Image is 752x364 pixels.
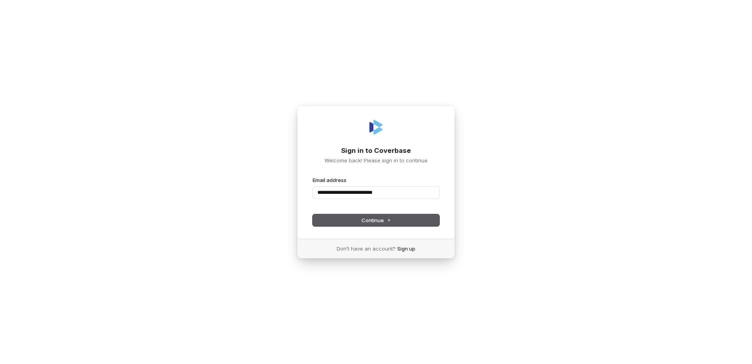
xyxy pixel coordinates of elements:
h1: Sign in to Coverbase [313,146,439,156]
a: Sign up [397,245,415,252]
label: Email address [313,176,347,184]
span: Continue [361,217,391,224]
p: Welcome back! Please sign in to continue [313,157,439,164]
button: Continue [313,214,439,226]
span: Don’t have an account? [337,245,396,252]
img: Coverbase [367,118,385,137]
